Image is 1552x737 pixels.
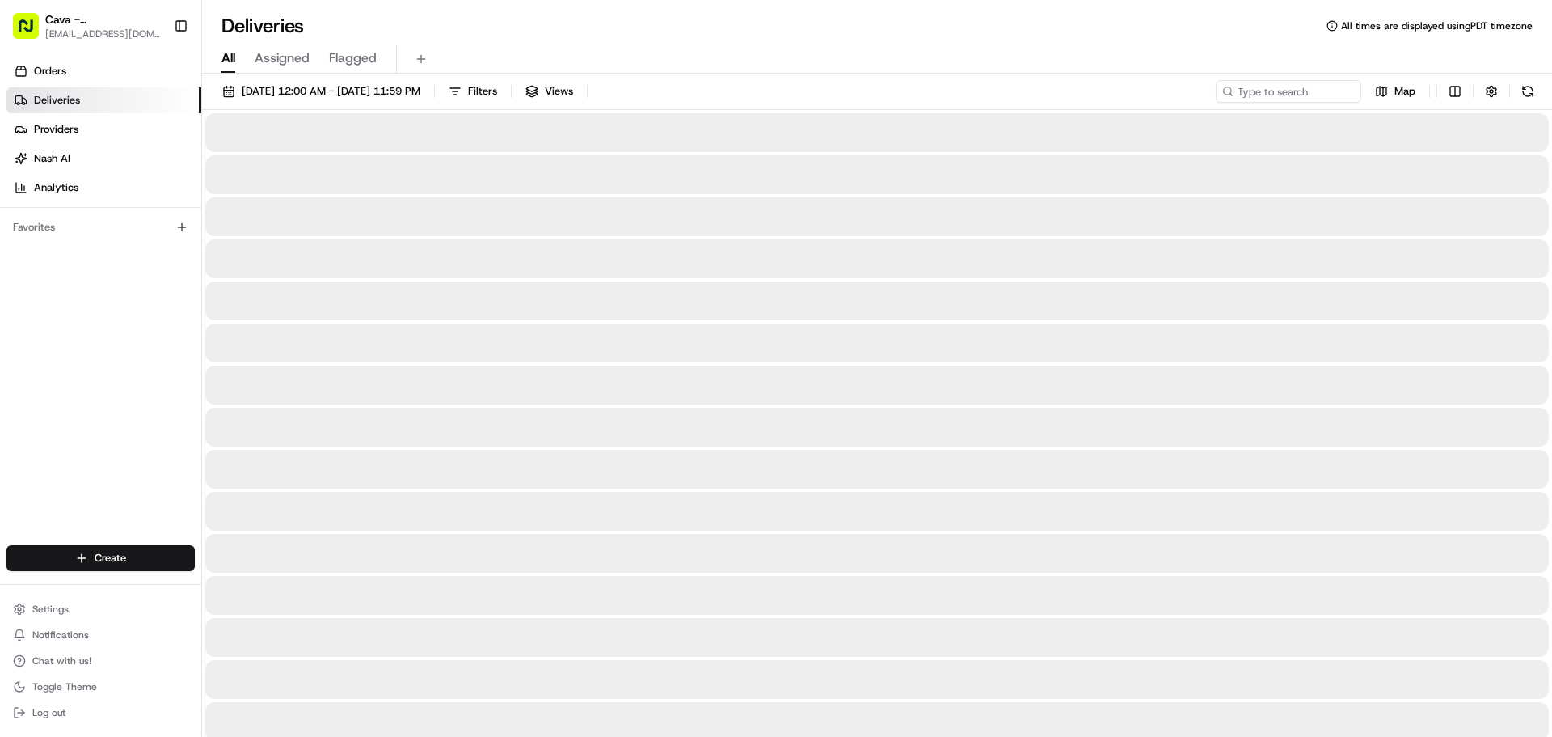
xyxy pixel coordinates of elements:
[6,545,195,571] button: Create
[221,49,235,68] span: All
[545,84,573,99] span: Views
[215,80,428,103] button: [DATE] 12:00 AM - [DATE] 11:59 PM
[468,84,497,99] span: Filters
[95,551,126,565] span: Create
[1516,80,1539,103] button: Refresh
[32,706,65,719] span: Log out
[45,11,161,28] button: Cava - [GEOGRAPHIC_DATA]
[6,146,201,172] a: Nash AI
[1341,19,1533,32] span: All times are displayed using PDT timezone
[45,28,161,40] button: [EMAIL_ADDRESS][DOMAIN_NAME]
[6,624,195,646] button: Notifications
[1394,84,1415,99] span: Map
[6,87,201,113] a: Deliveries
[6,58,201,84] a: Orders
[34,122,78,137] span: Providers
[1368,80,1423,103] button: Map
[1216,80,1361,103] input: Type to search
[34,180,78,195] span: Analytics
[34,64,66,78] span: Orders
[34,93,80,108] span: Deliveries
[221,13,304,39] h1: Deliveries
[242,84,420,99] span: [DATE] 12:00 AM - [DATE] 11:59 PM
[6,701,195,724] button: Log out
[34,151,70,166] span: Nash AI
[6,598,195,621] button: Settings
[518,80,580,103] button: Views
[32,680,97,693] span: Toggle Theme
[255,49,310,68] span: Assigned
[6,214,195,240] div: Favorites
[32,654,91,667] span: Chat with us!
[6,175,201,201] a: Analytics
[32,629,89,642] span: Notifications
[6,650,195,672] button: Chat with us!
[6,6,167,45] button: Cava - [GEOGRAPHIC_DATA][EMAIL_ADDRESS][DOMAIN_NAME]
[329,49,377,68] span: Flagged
[6,676,195,698] button: Toggle Theme
[441,80,504,103] button: Filters
[32,603,69,616] span: Settings
[6,116,201,142] a: Providers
